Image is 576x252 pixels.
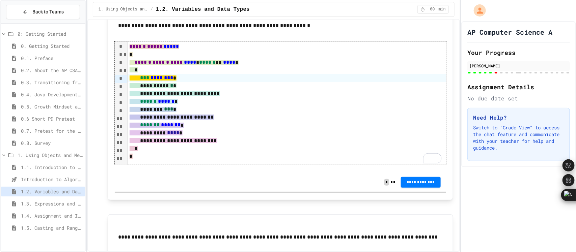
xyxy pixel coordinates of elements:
[18,30,83,37] span: 0: Getting Started
[467,48,570,57] h2: Your Progress
[21,200,83,207] span: 1.3. Expressions and Output [New]
[21,42,83,50] span: 0. Getting Started
[469,63,568,69] div: [PERSON_NAME]
[128,41,446,162] div: To enrich screen reader interactions, please activate Accessibility in Grammarly extension settings
[21,67,83,74] span: 0.2. About the AP CSA Exam
[156,5,249,13] span: 1.2. Variables and Data Types
[21,55,83,62] span: 0.1. Preface
[32,8,64,15] span: Back to Teams
[473,124,564,151] p: Switch to "Grade View" to access the chat feature and communicate with your teacher for help and ...
[21,224,83,231] span: 1.5. Casting and Ranges of Values
[467,82,570,92] h2: Assignment Details
[21,176,83,183] span: Introduction to Algorithms, Programming, and Compilers
[21,127,83,134] span: 0.7. Pretest for the AP CSA Exam
[467,27,552,37] h1: AP Computer Science A
[427,7,438,12] span: 60
[18,152,83,159] span: 1. Using Objects and Methods
[99,7,148,12] span: 1. Using Objects and Methods
[21,115,83,122] span: 0.6 Short PD Pretest
[21,212,83,219] span: 1.4. Assignment and Input
[467,94,570,102] div: No due date set
[467,3,488,18] div: My Account
[21,103,83,110] span: 0.5. Growth Mindset and Pair Programming
[473,114,564,122] h3: Need Help?
[21,79,83,86] span: 0.3. Transitioning from AP CSP to AP CSA
[21,139,83,147] span: 0.8. Survey
[150,7,153,12] span: /
[21,91,83,98] span: 0.4. Java Development Environments
[21,164,83,171] span: 1.1. Introduction to Algorithms, Programming, and Compilers
[6,5,80,19] button: Back to Teams
[439,7,446,12] span: min
[21,188,83,195] span: 1.2. Variables and Data Types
